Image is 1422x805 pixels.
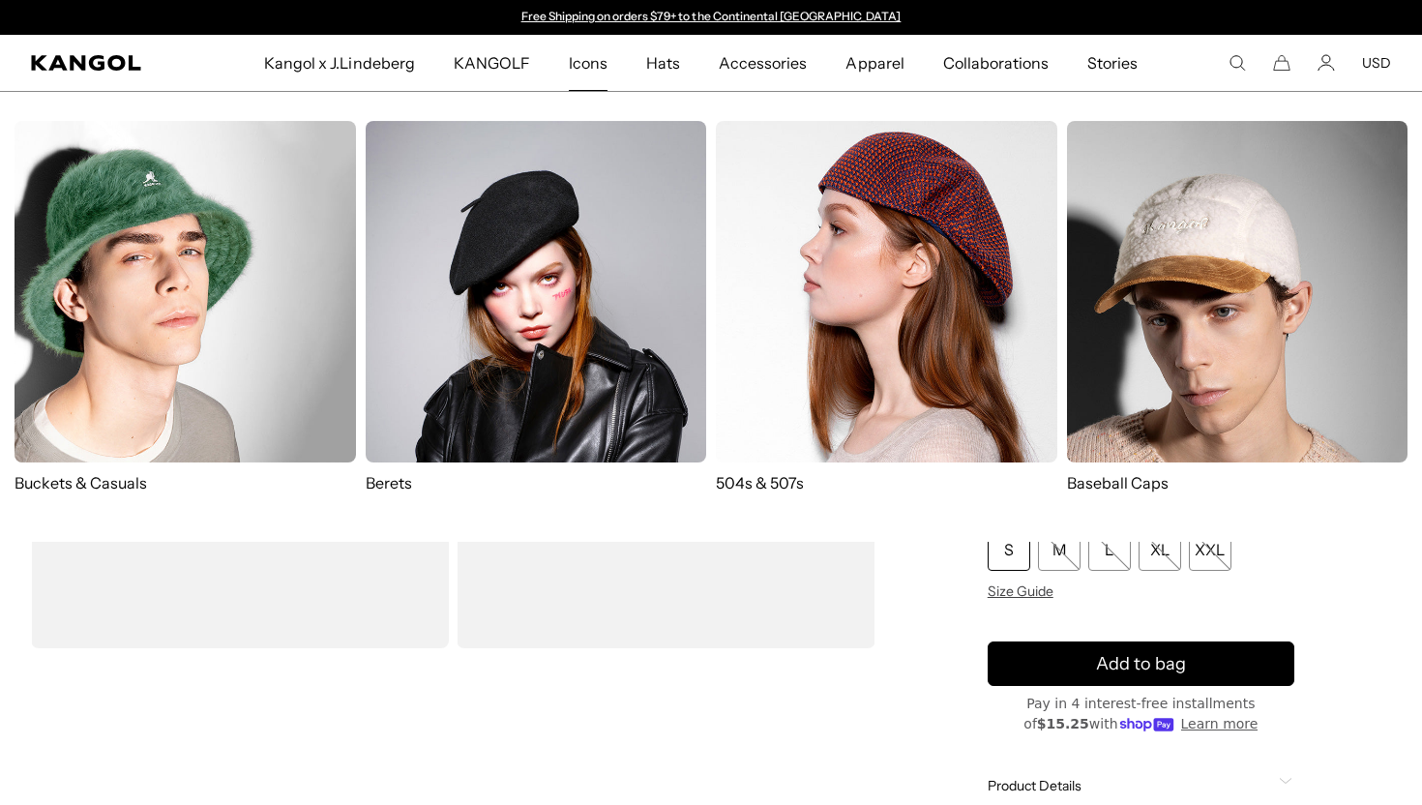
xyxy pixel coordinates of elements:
button: USD [1362,54,1391,72]
p: 504s & 507s [716,472,1057,493]
a: Icons [549,35,627,91]
a: Baseball Caps [1067,121,1408,513]
a: KANGOLF [434,35,549,91]
div: S [988,528,1030,571]
div: Announcement [512,10,910,25]
span: Hats [646,35,680,91]
a: Free Shipping on orders $79+ to the Continental [GEOGRAPHIC_DATA] [521,9,902,23]
div: 1 of 2 [512,10,910,25]
span: Apparel [845,35,904,91]
div: XL [1139,528,1181,571]
p: Baseball Caps [1067,472,1408,493]
span: Icons [569,35,607,91]
button: Add to bag [988,641,1294,686]
a: Stories [1068,35,1157,91]
div: M [1038,528,1081,571]
div: L [1088,528,1131,571]
a: 504s & 507s [716,121,1057,493]
p: Berets [366,472,707,493]
span: Product Details [988,777,1271,794]
a: Accessories [699,35,826,91]
a: Collaborations [924,35,1068,91]
span: Add to bag [1096,651,1186,677]
slideshow-component: Announcement bar [512,10,910,25]
span: Accessories [719,35,807,91]
a: Hats [627,35,699,91]
span: Kangol x J.Lindeberg [264,35,415,91]
summary: Search here [1229,54,1246,72]
a: Apparel [826,35,923,91]
button: Cart [1273,54,1290,72]
div: XXL [1189,528,1231,571]
a: Kangol [31,55,173,71]
a: Berets [366,121,707,493]
a: Kangol x J.Lindeberg [245,35,434,91]
span: Size Guide [988,582,1053,600]
a: Account [1318,54,1335,72]
span: Stories [1087,35,1138,91]
span: KANGOLF [454,35,530,91]
a: Buckets & Casuals [15,121,356,493]
p: Buckets & Casuals [15,472,356,493]
span: Collaborations [943,35,1049,91]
